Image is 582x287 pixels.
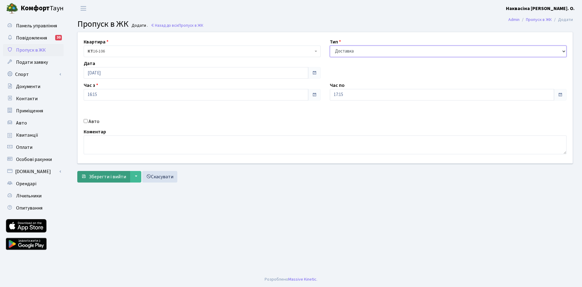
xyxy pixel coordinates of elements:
[88,48,313,54] span: <b>КТ</b>&nbsp;&nbsp;&nbsp;&nbsp;16-106
[84,60,95,67] label: Дата
[16,193,42,199] span: Лічильники
[3,153,64,166] a: Особові рахунки
[21,3,50,13] b: Комфорт
[89,173,126,180] span: Зберегти і вийти
[77,171,130,183] button: Зберегти і вийти
[151,22,203,28] a: Назад до всіхПропуск в ЖК
[16,205,42,211] span: Опитування
[16,22,57,29] span: Панель управління
[506,5,575,12] a: Наквасіна [PERSON_NAME]. О.
[16,108,43,114] span: Приміщення
[3,166,64,178] a: [DOMAIN_NAME]
[3,117,64,129] a: Авто
[16,59,48,66] span: Подати заявку
[55,35,62,40] div: 30
[3,105,64,117] a: Приміщення
[16,144,32,151] span: Оплати
[3,68,64,80] a: Спорт
[89,118,99,125] label: Авто
[265,276,317,283] div: Розроблено .
[552,16,573,23] li: Додати
[499,13,582,26] nav: breadcrumb
[84,46,321,57] span: <b>КТ</b>&nbsp;&nbsp;&nbsp;&nbsp;16-106
[16,156,52,163] span: Особові рахунки
[6,2,18,15] img: logo.png
[3,44,64,56] a: Пропуск в ЖК
[16,35,47,41] span: Повідомлення
[84,38,109,46] label: Квартира
[21,3,64,14] span: Таун
[16,132,38,138] span: Квитанції
[3,190,64,202] a: Лічильники
[3,178,64,190] a: Орендарі
[16,120,27,126] span: Авто
[3,20,64,32] a: Панель управління
[526,16,552,23] a: Пропуск в ЖК
[16,83,40,90] span: Документи
[130,23,148,28] small: Додати .
[3,80,64,93] a: Документи
[16,180,36,187] span: Орендарі
[288,276,316,282] a: Massive Kinetic
[16,47,46,53] span: Пропуск в ЖК
[3,32,64,44] a: Повідомлення30
[84,128,106,135] label: Коментар
[508,16,520,23] a: Admin
[88,48,93,54] b: КТ
[84,82,98,89] label: Час з
[77,18,129,30] span: Пропуск в ЖК
[3,141,64,153] a: Оплати
[142,171,177,183] a: Скасувати
[16,95,38,102] span: Контакти
[3,56,64,68] a: Подати заявку
[330,38,341,46] label: Тип
[76,3,91,13] button: Переключити навігацію
[3,93,64,105] a: Контакти
[179,22,203,28] span: Пропуск в ЖК
[3,129,64,141] a: Квитанції
[330,82,345,89] label: Час по
[3,202,64,214] a: Опитування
